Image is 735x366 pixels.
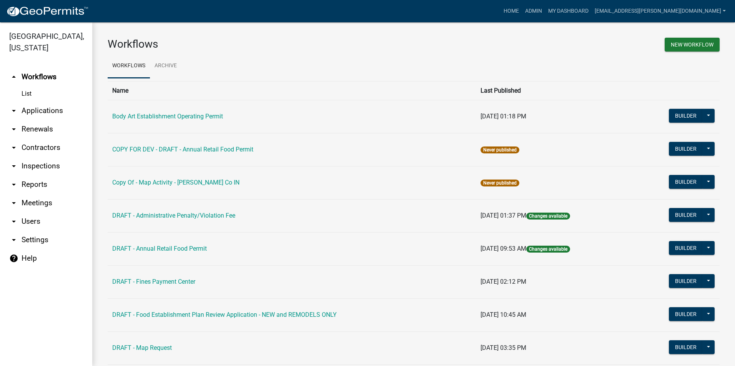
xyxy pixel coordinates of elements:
[112,146,253,153] a: COPY FOR DEV - DRAFT - Annual Retail Food Permit
[481,146,519,153] span: Never published
[526,246,570,253] span: Changes available
[9,72,18,82] i: arrow_drop_up
[501,4,522,18] a: Home
[481,311,526,318] span: [DATE] 10:45 AM
[9,161,18,171] i: arrow_drop_down
[481,245,526,252] span: [DATE] 09:53 AM
[112,212,235,219] a: DRAFT - Administrative Penalty/Violation Fee
[669,307,703,321] button: Builder
[112,113,223,120] a: Body Art Establishment Operating Permit
[481,278,526,285] span: [DATE] 02:12 PM
[669,109,703,123] button: Builder
[112,344,172,351] a: DRAFT - Map Request
[669,142,703,156] button: Builder
[150,54,181,78] a: Archive
[9,198,18,208] i: arrow_drop_down
[9,125,18,134] i: arrow_drop_down
[476,81,632,100] th: Last Published
[669,340,703,354] button: Builder
[112,311,337,318] a: DRAFT - Food Establishment Plan Review Application - NEW and REMODELS ONLY
[9,254,18,263] i: help
[481,180,519,186] span: Never published
[481,212,526,219] span: [DATE] 01:37 PM
[669,241,703,255] button: Builder
[665,38,720,52] button: New Workflow
[481,344,526,351] span: [DATE] 03:35 PM
[592,4,729,18] a: [EMAIL_ADDRESS][PERSON_NAME][DOMAIN_NAME]
[108,81,476,100] th: Name
[669,208,703,222] button: Builder
[522,4,545,18] a: Admin
[481,113,526,120] span: [DATE] 01:18 PM
[112,245,207,252] a: DRAFT - Annual Retail Food Permit
[526,213,570,220] span: Changes available
[9,106,18,115] i: arrow_drop_down
[9,180,18,189] i: arrow_drop_down
[669,175,703,189] button: Builder
[9,217,18,226] i: arrow_drop_down
[9,235,18,245] i: arrow_drop_down
[112,179,239,186] a: Copy Of - Map Activity - [PERSON_NAME] Co IN
[545,4,592,18] a: My Dashboard
[108,54,150,78] a: Workflows
[9,143,18,152] i: arrow_drop_down
[112,278,195,285] a: DRAFT - Fines Payment Center
[108,38,408,51] h3: Workflows
[669,274,703,288] button: Builder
